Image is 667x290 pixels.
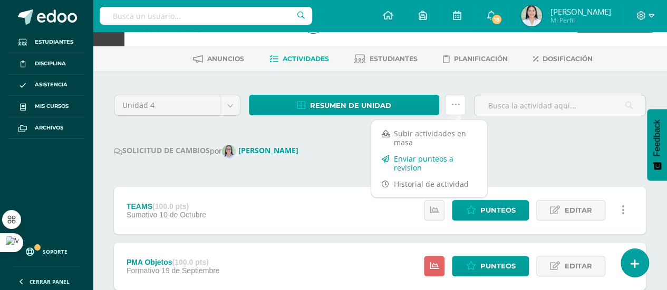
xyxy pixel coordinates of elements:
[30,278,70,285] span: Cerrar panel
[8,117,84,139] a: Archivos
[152,202,189,211] strong: (100.0 pts)
[480,256,515,276] span: Punteos
[114,95,240,115] a: Unidad 4
[8,32,84,53] a: Estudiantes
[310,96,391,115] span: Resumen de unidad
[35,59,66,68] span: Disciplina
[114,145,646,158] div: por
[35,38,73,46] span: Estudiantes
[193,51,244,67] a: Anuncios
[452,200,529,221] a: Punteos
[371,176,487,192] a: Historial de actividad
[35,102,69,111] span: Mis cursos
[269,51,329,67] a: Actividades
[249,95,439,115] a: Resumen de unidad
[238,145,298,155] strong: [PERSON_NAME]
[35,81,67,89] span: Asistencia
[8,75,84,96] a: Asistencia
[564,256,592,276] span: Editar
[354,51,418,67] a: Estudiantes
[222,145,236,158] img: 14d06b00cd8624a51f01f540461e123d.png
[161,266,220,275] span: 19 de Septiembre
[452,256,529,276] a: Punteos
[159,211,206,219] span: 10 de Octubre
[454,55,508,63] span: Planificación
[480,201,515,220] span: Punteos
[652,119,662,156] span: Feedback
[647,109,667,181] button: Feedback - Mostrar encuesta
[222,145,303,155] a: [PERSON_NAME]
[443,51,508,67] a: Planificación
[543,55,593,63] span: Dosificación
[371,151,487,176] a: Enviar punteos a revision
[100,7,312,25] input: Busca un usuario...
[8,96,84,117] a: Mis cursos
[8,53,84,75] a: Disciplina
[207,55,244,63] span: Anuncios
[13,237,80,263] a: Soporte
[35,124,63,132] span: Archivos
[550,6,611,17] span: [PERSON_NAME]
[114,145,210,155] strong: SOLICITUD DE CAMBIOS
[127,266,159,275] span: Formativo
[370,55,418,63] span: Estudiantes
[491,14,502,25] span: 18
[172,258,209,266] strong: (100.0 pts)
[371,125,487,151] a: Subir actividades en masa
[43,248,67,255] span: Soporte
[521,5,542,26] img: 14536fa6949afcbee78f4ea450bb76df.png
[564,201,592,220] span: Editar
[475,95,645,116] input: Busca la actividad aquí...
[122,95,212,115] span: Unidad 4
[127,202,206,211] div: TEAMS
[127,258,220,266] div: PMA Objetos
[283,55,329,63] span: Actividades
[127,211,157,219] span: Sumativo
[550,16,611,25] span: Mi Perfil
[533,51,593,67] a: Dosificación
